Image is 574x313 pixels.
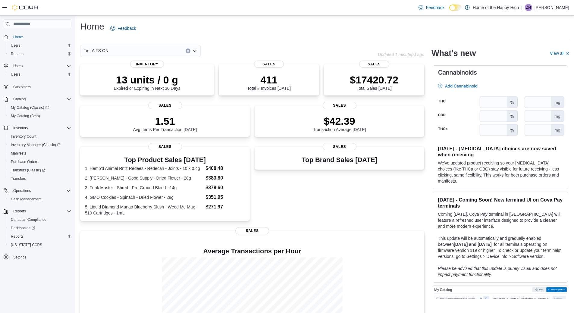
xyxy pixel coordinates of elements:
[6,50,74,58] button: Reports
[8,104,71,111] span: My Catalog (Classic)
[438,197,563,209] h3: [DATE] - Coming Soon! New terminal UI on Cova Pay terminals
[431,49,476,58] h2: What's new
[350,74,398,91] div: Total Sales [DATE]
[302,156,377,164] h3: Top Brand Sales [DATE]
[8,241,45,249] a: [US_STATE] CCRS
[13,126,28,130] span: Inventory
[11,33,25,41] a: Home
[11,62,25,70] button: Users
[84,47,108,54] span: Tier A FS ON
[8,175,71,182] span: Transfers
[1,62,74,70] button: Users
[192,49,197,53] button: Open list of options
[378,52,424,57] p: Updated 1 minute(s) ago
[13,35,23,39] span: Home
[148,143,182,150] span: Sales
[11,197,41,202] span: Cash Management
[133,115,197,127] p: 1.51
[11,124,71,132] span: Inventory
[8,167,71,174] span: Transfers (Classic)
[6,141,74,149] a: Inventory Manager (Classic)
[8,50,26,58] a: Reports
[11,124,30,132] button: Inventory
[11,134,36,139] span: Inventory Count
[8,175,28,182] a: Transfers
[11,95,28,103] button: Catalog
[6,149,74,158] button: Manifests
[11,176,26,181] span: Transfers
[525,4,532,11] div: Zachary Haire
[11,151,26,156] span: Manifests
[8,158,71,165] span: Purchase Orders
[566,52,569,55] svg: External link
[11,217,46,222] span: Canadian Compliance
[359,61,389,68] span: Sales
[205,174,245,182] dd: $383.80
[8,216,49,223] a: Canadian Compliance
[449,5,462,11] input: Dark Mode
[247,74,290,91] div: Total # Invoices [DATE]
[6,41,74,50] button: Users
[8,150,71,157] span: Manifests
[254,61,284,68] span: Sales
[11,208,71,215] span: Reports
[80,20,104,33] h1: Home
[8,196,71,203] span: Cash Management
[6,224,74,232] a: Dashboards
[11,234,24,239] span: Reports
[247,74,290,86] p: 411
[426,5,444,11] span: Feedback
[108,22,138,34] a: Feedback
[1,82,74,91] button: Customers
[8,233,71,240] span: Reports
[8,133,71,140] span: Inventory Count
[8,141,63,149] a: Inventory Manager (Classic)
[11,208,28,215] button: Reports
[8,112,71,120] span: My Catalog (Beta)
[454,242,491,247] strong: [DATE] and [DATE]
[8,224,71,232] span: Dashboards
[148,102,182,109] span: Sales
[8,42,71,49] span: Users
[235,227,269,234] span: Sales
[85,175,203,181] dt: 2. [PERSON_NAME] - Good Supply - Dried Flower - 28g
[8,196,44,203] a: Cash Management
[85,248,419,255] h4: Average Transactions per Hour
[313,115,366,132] div: Transaction Average [DATE]
[8,71,23,78] a: Users
[11,159,38,164] span: Purchase Orders
[11,105,49,110] span: My Catalog (Classic)
[114,74,180,86] p: 13 units / 0 g
[11,83,33,91] a: Customers
[205,194,245,201] dd: $351.95
[85,204,203,216] dt: 5. Liquid Diamond Mango Blueberry Slush - Weed Me Max - 510 Cartridges - 1mL
[8,42,23,49] a: Users
[8,50,71,58] span: Reports
[1,207,74,215] button: Reports
[8,224,37,232] a: Dashboards
[313,115,366,127] p: $42.39
[11,254,29,261] a: Settings
[438,146,563,158] h3: [DATE] - [MEDICAL_DATA] choices are now saved when receiving
[8,71,71,78] span: Users
[186,49,190,53] button: Clear input
[8,112,42,120] a: My Catalog (Beta)
[438,211,563,229] p: Coming [DATE], Cova Pay terminal in [GEOGRAPHIC_DATA] will feature a refreshed user interface des...
[13,209,26,214] span: Reports
[323,102,356,109] span: Sales
[6,103,74,112] a: My Catalog (Classic)
[85,194,203,200] dt: 4. GMO Cookies - Spinach - Dried Flower - 28g
[8,216,71,223] span: Canadian Compliance
[11,72,20,77] span: Users
[526,4,531,11] span: ZH
[11,226,35,230] span: Dashboards
[438,160,563,184] p: We've updated product receiving so your [MEDICAL_DATA] choices (like THCa or CBG) stay visible fo...
[350,74,398,86] p: $17420.72
[8,241,71,249] span: Washington CCRS
[473,4,519,11] p: Home of the Happy High
[130,61,164,68] span: Inventory
[11,62,71,70] span: Users
[114,74,180,91] div: Expired or Expiring in Next 30 Days
[12,5,39,11] img: Cova
[13,97,26,102] span: Catalog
